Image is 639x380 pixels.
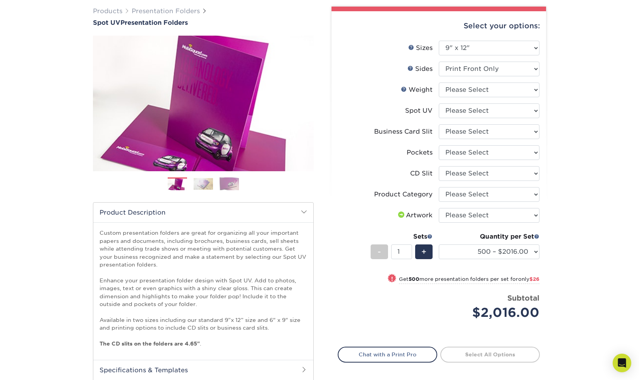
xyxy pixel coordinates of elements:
[132,7,200,15] a: Presentation Folders
[529,276,539,282] span: $26
[401,85,433,95] div: Weight
[371,232,433,241] div: Sets
[338,11,540,41] div: Select your options:
[2,356,66,377] iframe: Google Customer Reviews
[378,246,381,258] span: -
[194,178,213,190] img: Presentation Folders 02
[93,7,122,15] a: Products
[440,347,540,362] a: Select All Options
[338,347,437,362] a: Chat with a Print Pro
[220,177,239,191] img: Presentation Folders 03
[518,276,539,282] span: only
[93,203,313,222] h2: Product Description
[93,360,313,380] h2: Specifications & Templates
[93,27,314,180] img: Spot UV 01
[100,229,307,347] p: Custom presentation folders are great for organizing all your important papers and documents, inc...
[445,303,539,322] div: $2,016.00
[374,190,433,199] div: Product Category
[409,276,419,282] strong: 500
[399,276,539,284] small: Get more presentation folders per set for
[407,64,433,74] div: Sides
[407,148,433,157] div: Pockets
[507,294,539,302] strong: Subtotal
[410,169,433,178] div: CD Slit
[397,211,433,220] div: Artwork
[408,43,433,53] div: Sizes
[405,106,433,115] div: Spot UV
[93,19,314,26] a: Spot UVPresentation Folders
[439,232,539,241] div: Quantity per Set
[168,178,187,191] img: Presentation Folders 01
[93,19,314,26] h1: Presentation Folders
[391,275,393,283] span: !
[421,246,426,258] span: +
[100,340,200,347] strong: The CD slits on the folders are 4.65"
[374,127,433,136] div: Business Card Slit
[613,354,631,372] div: Open Intercom Messenger
[93,19,120,26] span: Spot UV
